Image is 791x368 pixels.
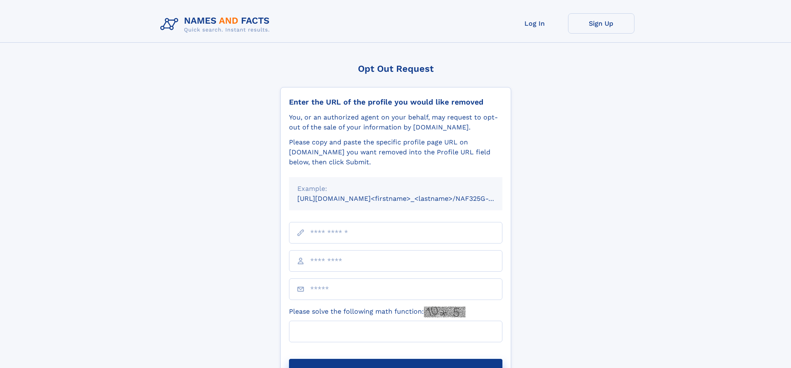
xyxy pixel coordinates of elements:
[289,137,502,167] div: Please copy and paste the specific profile page URL on [DOMAIN_NAME] you want removed into the Pr...
[502,13,568,34] a: Log In
[568,13,634,34] a: Sign Up
[157,13,277,36] img: Logo Names and Facts
[280,63,511,74] div: Opt Out Request
[297,195,518,202] small: [URL][DOMAIN_NAME]<firstname>_<lastname>/NAF325G-xxxxxxxx
[289,112,502,132] div: You, or an authorized agent on your behalf, may request to opt-out of the sale of your informatio...
[297,184,494,194] div: Example:
[289,97,502,107] div: Enter the URL of the profile you would like removed
[289,307,465,317] label: Please solve the following math function:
